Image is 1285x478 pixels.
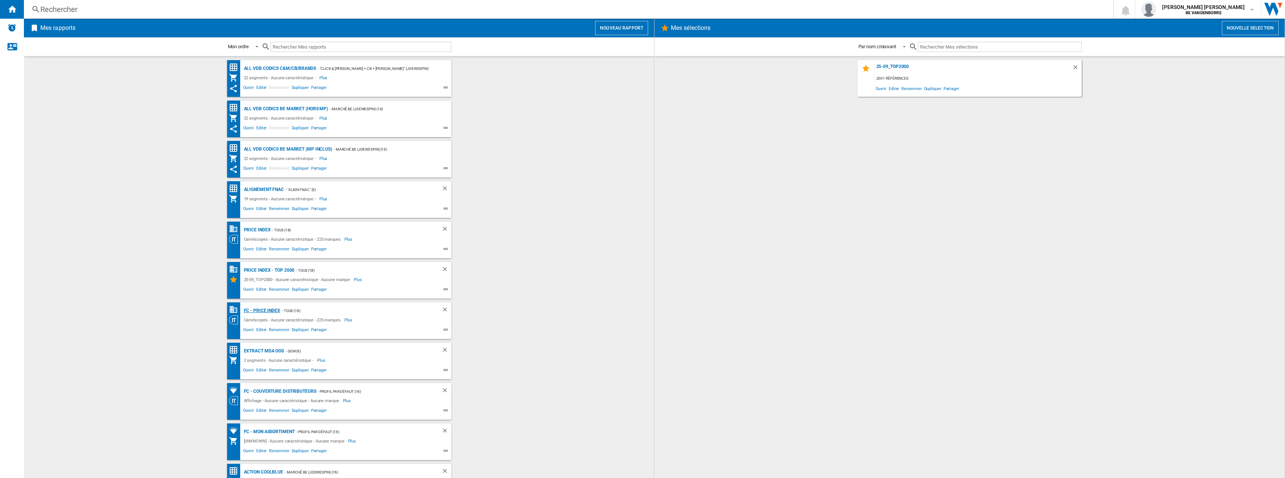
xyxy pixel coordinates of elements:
[229,235,242,244] div: Vision Catégorie
[242,145,332,154] div: ALL VDB CODICS BE MARKET (MP inclus)
[229,154,242,163] div: Mon assortiment
[242,407,255,416] span: Ouvrir
[918,42,1082,52] input: Rechercher Mes sélections
[268,205,290,214] span: Renommer
[874,64,1072,74] div: 25-09_TOP2000
[255,407,268,416] span: Editer
[354,275,363,284] span: Plus
[310,326,328,335] span: Partager
[268,286,290,295] span: Renommer
[442,266,451,275] div: Supprimer
[242,64,316,73] div: ALL VDB CODICS C&M/CB/BRANDS
[319,194,329,203] span: Plus
[229,114,242,123] div: Mon assortiment
[270,225,426,235] div: - TOUS (18)
[291,286,310,295] span: Dupliquer
[229,426,242,435] div: Couverture des distributeurs
[291,246,310,255] span: Dupliquer
[255,286,268,295] span: Editer
[229,305,242,314] div: Base 100
[242,306,280,315] div: FC - PRICE INDEX
[442,225,451,235] div: Supprimer
[874,74,1082,83] div: 2001 références
[343,396,352,405] span: Plus
[280,306,427,315] div: - TOUS (18)
[291,326,310,335] span: Dupliquer
[255,205,268,214] span: Editer
[348,437,357,445] span: Plus
[242,194,319,203] div: 19 segments - Aucune caractéristique -
[242,427,295,437] div: FC - Mon assortiment
[268,447,290,456] span: Renommer
[595,21,648,35] button: Nouveau rapport
[284,346,426,356] div: - GEM (6)
[229,103,242,112] div: Matrice des prix
[319,114,329,123] span: Plus
[242,185,284,194] div: Alignement Fnac
[242,104,328,114] div: ALL VDB CODICS BE MARKET (hors MP)
[942,83,960,93] span: Partager
[268,367,290,376] span: Renommer
[229,194,242,203] div: Mon assortiment
[229,275,242,284] div: Mes Sélections
[319,154,329,163] span: Plus
[270,42,451,52] input: Rechercher Mes rapports
[283,468,426,477] div: - Marché BE (jdewespin) (16)
[242,154,319,163] div: 22 segments - Aucune caractéristique -
[242,205,255,214] span: Ouvrir
[328,104,436,114] div: - Marché BE (jdewespin) (16)
[229,144,242,153] div: Matrice des prix
[442,387,451,396] div: Supprimer
[310,124,328,133] span: Partager
[310,407,328,416] span: Partager
[229,386,242,395] div: Couverture des distributeurs
[255,124,268,133] span: Editer
[888,83,900,93] span: Editer
[255,326,268,335] span: Editer
[316,387,427,396] div: - Profil par défaut (16)
[442,306,451,315] div: Supprimer
[1162,3,1245,11] span: [PERSON_NAME] [PERSON_NAME]
[242,266,295,275] div: PRICE INDEX - Top 2000
[319,73,329,82] span: Plus
[229,224,242,234] div: Base 100
[291,447,310,456] span: Dupliquer
[242,447,255,456] span: Ouvrir
[442,468,451,477] div: Supprimer
[268,124,290,133] span: Renommer
[344,315,354,324] span: Plus
[228,44,249,49] div: Mon ordre
[229,315,242,324] div: Vision Catégorie
[268,246,290,255] span: Renommer
[442,427,451,437] div: Supprimer
[242,346,284,356] div: Extract MDA OOS
[310,205,328,214] span: Partager
[316,64,436,73] div: - "Click & [PERSON_NAME] + CB + [PERSON_NAME]" (jdewespin) (11)
[229,124,238,133] ng-md-icon: Ce rapport a été partagé avec vous
[1222,21,1279,35] button: Nouvelle selection
[242,387,316,396] div: FC - Couverture distributeurs
[1072,64,1082,74] div: Supprimer
[242,468,284,477] div: Action Coolblue
[229,396,242,405] div: Vision Catégorie
[242,367,255,376] span: Ouvrir
[310,367,328,376] span: Partager
[669,21,712,35] h2: Mes sélections
[294,266,426,275] div: - TOUS (18)
[291,124,310,133] span: Dupliquer
[242,84,255,93] span: Ouvrir
[229,63,242,72] div: Matrice des prix
[242,114,319,123] div: 22 segments - Aucune caractéristique -
[255,165,268,174] span: Editer
[291,205,310,214] span: Dupliquer
[1141,2,1156,17] img: profile.jpg
[229,356,242,365] div: Mon assortiment
[332,145,436,154] div: - Marché BE (jdewespin) (16)
[1186,10,1221,15] b: BE VANDENBORRE
[291,84,310,93] span: Dupliquer
[295,427,427,437] div: - Profil par défaut (16)
[291,165,310,174] span: Dupliquer
[229,265,242,274] div: Base 100
[229,437,242,445] div: Mon assortiment
[317,356,326,365] span: Plus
